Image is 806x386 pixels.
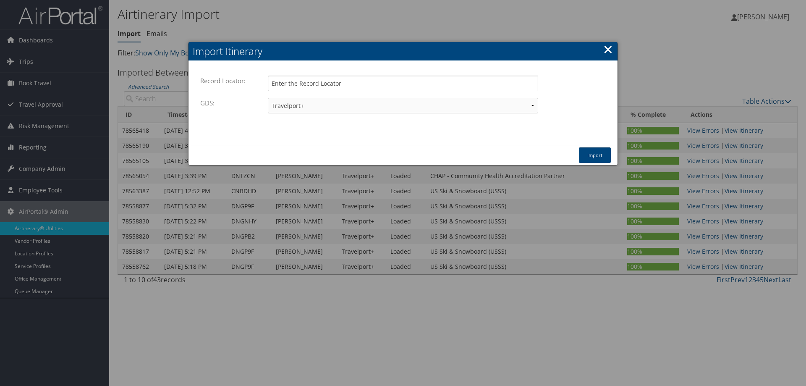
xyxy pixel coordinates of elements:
label: GDS: [200,95,219,111]
a: × [603,41,613,58]
label: Record Locator: [200,73,250,89]
input: Enter the Record Locator [268,76,538,91]
button: Import [579,147,611,163]
h2: Import Itinerary [188,42,618,60]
